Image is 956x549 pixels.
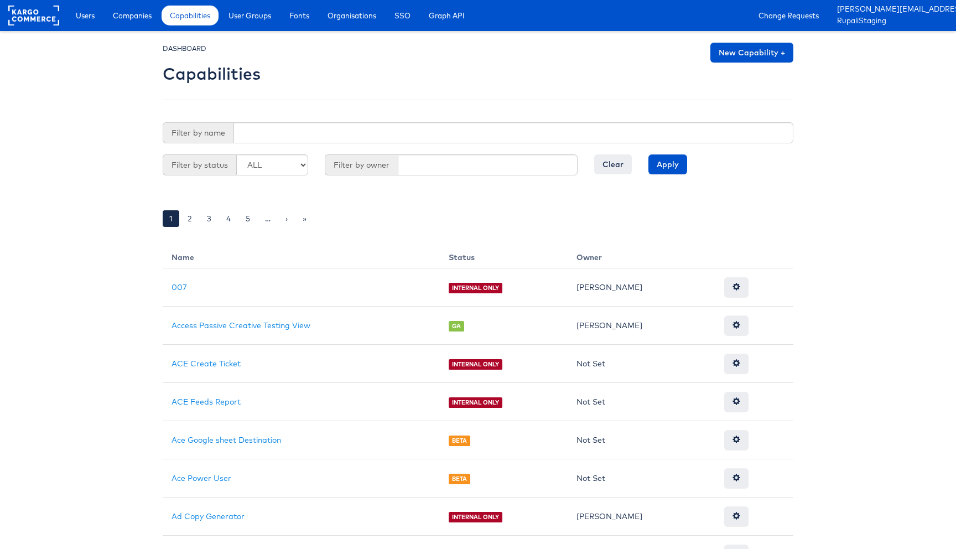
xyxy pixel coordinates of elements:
[172,511,245,521] a: Ad Copy Generator
[172,359,241,369] a: ACE Create Ticket
[837,4,948,15] a: [PERSON_NAME][EMAIL_ADDRESS][PERSON_NAME][DOMAIN_NAME]
[163,65,261,83] h2: Capabilities
[170,10,210,21] span: Capabilities
[568,421,715,459] td: Not Set
[163,154,236,175] span: Filter by status
[113,10,152,21] span: Companies
[172,397,241,407] a: ACE Feeds Report
[449,283,503,293] span: INTERNAL ONLY
[172,435,281,445] a: Ace Google sheet Destination
[420,6,473,25] a: Graph API
[76,10,95,21] span: Users
[163,243,440,268] th: Name
[220,210,237,227] a: 4
[163,210,179,227] a: 1
[568,307,715,345] td: [PERSON_NAME]
[220,6,279,25] a: User Groups
[172,473,231,483] a: Ace Power User
[181,210,199,227] a: 2
[279,210,294,227] a: ›
[281,6,318,25] a: Fonts
[163,44,206,53] small: DASHBOARD
[162,6,219,25] a: Capabilities
[568,345,715,383] td: Not Set
[568,383,715,421] td: Not Set
[239,210,257,227] a: 5
[568,243,715,268] th: Owner
[105,6,160,25] a: Companies
[648,154,687,174] input: Apply
[328,10,376,21] span: Organisations
[67,6,103,25] a: Users
[449,436,471,446] span: BETA
[837,15,948,27] a: RupaliStaging
[319,6,385,25] a: Organisations
[449,321,465,332] span: GA
[172,282,187,292] a: 007
[325,154,398,175] span: Filter by owner
[163,122,233,143] span: Filter by name
[172,320,310,330] a: Access Passive Creative Testing View
[228,10,271,21] span: User Groups
[394,10,411,21] span: SSO
[568,268,715,307] td: [PERSON_NAME]
[449,474,471,484] span: BETA
[594,154,632,174] input: Clear
[568,498,715,536] td: [PERSON_NAME]
[449,359,503,370] span: INTERNAL ONLY
[750,6,827,25] a: Change Requests
[440,243,568,268] th: Status
[449,512,503,522] span: INTERNAL ONLY
[200,210,218,227] a: 3
[258,210,277,227] a: …
[429,10,465,21] span: Graph API
[710,43,793,63] a: New Capability +
[449,397,503,408] span: INTERNAL ONLY
[289,10,309,21] span: Fonts
[386,6,419,25] a: SSO
[296,210,313,227] a: »
[568,459,715,498] td: Not Set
